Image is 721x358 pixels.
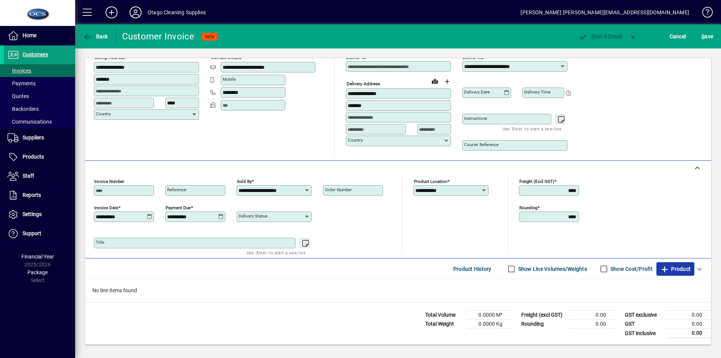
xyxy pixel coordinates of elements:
[4,103,75,115] a: Backorders
[464,89,490,95] mat-label: Delivery date
[124,6,148,19] button: Profile
[4,115,75,128] a: Communications
[524,89,551,95] mat-label: Delivery time
[656,262,694,276] button: Product
[177,49,189,61] a: View on map
[429,75,441,87] a: View on map
[591,33,595,39] span: P
[325,187,352,192] mat-label: Order number
[517,320,570,329] td: Rounding
[23,211,42,217] span: Settings
[237,179,252,184] mat-label: Sold by
[441,76,453,88] button: Choose address
[8,80,36,86] span: Payments
[414,179,447,184] mat-label: Product location
[4,224,75,243] a: Support
[189,49,201,61] button: Copy to Delivery address
[570,311,615,320] td: 0.00
[83,33,108,39] span: Back
[517,265,587,273] label: Show Line Volumes/Weights
[23,173,34,179] span: Staff
[8,68,31,74] span: Invoices
[666,311,711,320] td: 0.00
[238,213,267,219] mat-label: Delivery status
[453,263,492,275] span: Product History
[421,311,466,320] td: Total Volume
[75,30,116,43] app-page-header-button: Back
[701,30,713,42] span: ave
[701,33,704,39] span: S
[8,106,39,112] span: Backorders
[466,311,511,320] td: 0.0000 M³
[4,90,75,103] a: Quotes
[27,269,48,275] span: Package
[166,205,191,210] mat-label: Payment due
[23,154,44,160] span: Products
[666,329,711,338] td: 0.00
[23,230,41,236] span: Support
[167,187,186,192] mat-label: Reference
[23,32,36,38] span: Home
[502,124,561,133] mat-hint: Use 'Enter' to start a new line
[148,6,206,18] div: Otago Cleaning Supplies
[100,6,124,19] button: Add
[520,6,689,18] div: [PERSON_NAME] [PERSON_NAME][EMAIL_ADDRESS][DOMAIN_NAME]
[466,320,511,329] td: 0.0000 Kg
[609,265,653,273] label: Show Cost/Profit
[8,93,29,99] span: Quotes
[668,30,688,43] button: Cancel
[666,320,711,329] td: 0.00
[94,205,118,210] mat-label: Invoice date
[81,30,110,43] button: Back
[23,134,44,140] span: Suppliers
[4,148,75,166] a: Products
[85,279,711,302] div: No line items found
[4,167,75,186] a: Staff
[122,30,195,42] div: Customer Invoice
[517,311,570,320] td: Freight (excl GST)
[450,262,495,276] button: Product History
[578,33,622,39] span: ost & Email
[205,34,214,39] span: NEW
[670,30,686,42] span: Cancel
[247,248,306,257] mat-hint: Use 'Enter' to start a new line
[697,2,712,26] a: Knowledge Base
[21,254,54,260] span: Financial Year
[621,320,666,329] td: GST
[464,116,487,121] mat-label: Instructions
[621,329,666,338] td: GST inclusive
[23,51,48,57] span: Customers
[4,64,75,77] a: Invoices
[96,111,111,116] mat-label: Country
[519,205,537,210] mat-label: Rounding
[621,311,666,320] td: GST exclusive
[8,119,52,125] span: Communications
[421,320,466,329] td: Total Weight
[23,192,41,198] span: Reports
[4,205,75,224] a: Settings
[4,77,75,90] a: Payments
[519,179,554,184] mat-label: Freight (excl GST)
[4,186,75,205] a: Reports
[94,179,124,184] mat-label: Invoice number
[570,320,615,329] td: 0.00
[4,26,75,45] a: Home
[660,263,691,275] span: Product
[700,30,715,43] button: Save
[575,30,626,43] button: Post & Email
[464,142,499,147] mat-label: Courier Reference
[96,240,104,245] mat-label: Title
[4,128,75,147] a: Suppliers
[223,77,236,82] mat-label: Mobile
[348,137,363,143] mat-label: Country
